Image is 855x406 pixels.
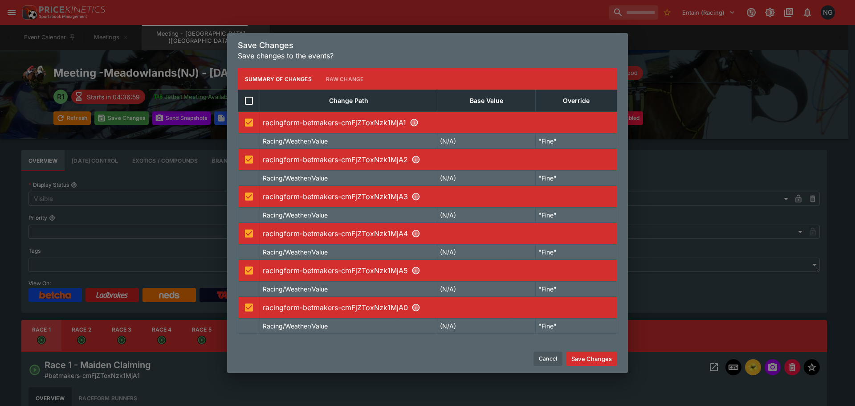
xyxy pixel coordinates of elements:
svg: R6 - Race 6 - Maiden Special Weight [411,303,420,312]
svg: R5 - Race 5 - Allowance [411,266,420,275]
button: Save Changes [566,352,617,366]
button: Raw Change [319,68,371,90]
td: (N/A) [437,134,536,149]
p: Racing/Weather/Value [263,210,328,220]
svg: R2 - Race 2 - Claiming [411,155,420,164]
td: (N/A) [437,171,536,186]
svg: R4 - Race 4 - Claiming [411,229,420,238]
p: racingform-betmakers-cmFjZToxNzk1MjA4 [263,228,614,239]
th: Change Path [260,90,437,112]
p: Racing/Weather/Value [263,173,328,183]
td: "Fine" [535,319,617,334]
p: racingform-betmakers-cmFjZToxNzk1MjA3 [263,191,614,202]
p: Racing/Weather/Value [263,136,328,146]
th: Override [535,90,617,112]
p: Racing/Weather/Value [263,321,328,331]
p: racingform-betmakers-cmFjZToxNzk1MjA5 [263,265,614,276]
h5: Save Changes [238,40,617,50]
p: racingform-betmakers-cmFjZToxNzk1MjA2 [263,154,614,165]
th: Base Value [437,90,536,112]
td: (N/A) [437,208,536,223]
p: Racing/Weather/Value [263,247,328,257]
svg: R1 - Race 1 - Maiden Claiming [410,118,419,127]
td: "Fine" [535,282,617,297]
td: "Fine" [535,208,617,223]
td: "Fine" [535,134,617,149]
p: racingform-betmakers-cmFjZToxNzk1MjA1 [263,117,614,128]
svg: R3 - Race 3 - Claiming [411,192,420,201]
td: (N/A) [437,282,536,297]
p: Racing/Weather/Value [263,284,328,294]
button: Cancel [533,352,562,366]
td: "Fine" [535,171,617,186]
td: "Fine" [535,245,617,260]
td: (N/A) [437,319,536,334]
td: (N/A) [437,245,536,260]
button: Summary of Changes [238,68,319,90]
p: racingform-betmakers-cmFjZToxNzk1MjA0 [263,302,614,313]
p: Save changes to the events? [238,50,617,61]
